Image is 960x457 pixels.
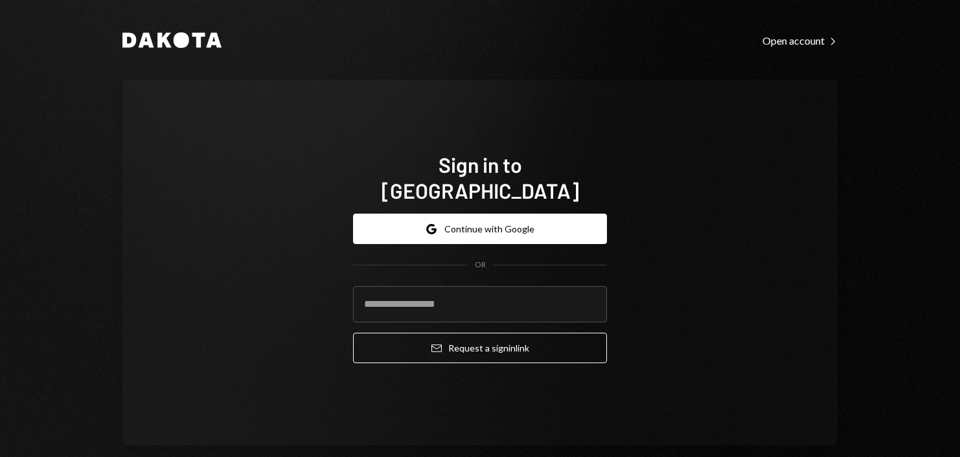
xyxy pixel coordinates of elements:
[353,214,607,244] button: Continue with Google
[475,260,486,271] div: OR
[762,33,838,47] a: Open account
[353,333,607,363] button: Request a signinlink
[762,34,838,47] div: Open account
[353,151,607,203] h1: Sign in to [GEOGRAPHIC_DATA]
